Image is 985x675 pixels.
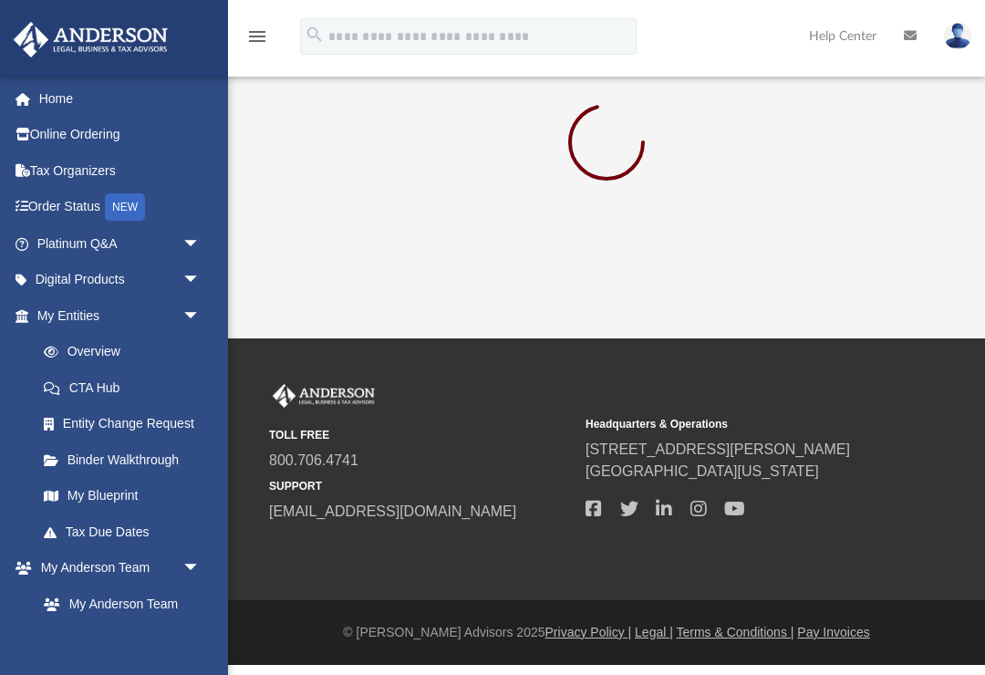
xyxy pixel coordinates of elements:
[269,504,516,519] a: [EMAIL_ADDRESS][DOMAIN_NAME]
[545,625,632,639] a: Privacy Policy |
[8,22,173,57] img: Anderson Advisors Platinum Portal
[269,478,573,494] small: SUPPORT
[26,586,210,622] a: My Anderson Team
[182,550,219,587] span: arrow_drop_down
[586,416,889,432] small: Headquarters & Operations
[586,463,819,479] a: [GEOGRAPHIC_DATA][US_STATE]
[944,23,971,49] img: User Pic
[797,625,869,639] a: Pay Invoices
[182,297,219,335] span: arrow_drop_down
[13,550,219,587] a: My Anderson Teamarrow_drop_down
[13,189,228,226] a: Order StatusNEW
[269,427,573,443] small: TOLL FREE
[269,452,358,468] a: 800.706.4741
[26,406,228,442] a: Entity Change Request
[26,369,228,406] a: CTA Hub
[13,117,228,153] a: Online Ordering
[635,625,673,639] a: Legal |
[586,441,850,457] a: [STREET_ADDRESS][PERSON_NAME]
[105,193,145,221] div: NEW
[13,152,228,189] a: Tax Organizers
[269,384,378,408] img: Anderson Advisors Platinum Portal
[305,25,325,45] i: search
[228,623,985,642] div: © [PERSON_NAME] Advisors 2025
[677,625,794,639] a: Terms & Conditions |
[13,80,228,117] a: Home
[13,225,228,262] a: Platinum Q&Aarrow_drop_down
[26,514,228,550] a: Tax Due Dates
[26,441,228,478] a: Binder Walkthrough
[13,297,228,334] a: My Entitiesarrow_drop_down
[182,225,219,263] span: arrow_drop_down
[246,26,268,47] i: menu
[26,334,228,370] a: Overview
[26,478,219,514] a: My Blueprint
[13,262,228,298] a: Digital Productsarrow_drop_down
[182,262,219,299] span: arrow_drop_down
[246,35,268,47] a: menu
